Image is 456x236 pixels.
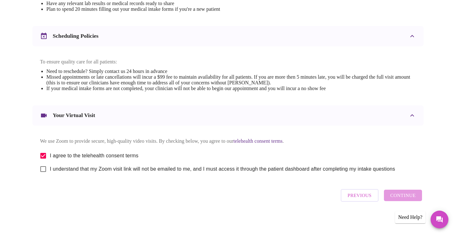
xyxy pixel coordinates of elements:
[40,59,416,65] p: To ensure quality care for all patients:
[53,33,98,39] h3: Scheduling Policies
[46,74,416,86] li: Missed appointments or late cancellations will incur a $99 fee to maintain availability for all p...
[46,86,416,91] li: If your medical intake forms are not completed, your clinician will not be able to begin our appo...
[46,1,283,6] li: Have any relevant lab results or medical records ready to share
[395,211,426,223] div: Need Help?
[233,138,283,144] a: telehealth consent terms
[32,26,424,46] div: Scheduling Policies
[50,165,395,173] span: I understand that my Zoom visit link will not be emailed to me, and I must access it through the ...
[46,69,416,74] li: Need to reschedule? Simply contact us 24 hours in advance
[40,138,416,144] p: We use Zoom to provide secure, high-quality video visits. By checking below, you agree to our .
[431,211,448,228] button: Messages
[348,191,372,200] span: Previous
[32,105,424,126] div: Your Virtual Visit
[53,112,95,119] h3: Your Virtual Visit
[46,6,283,12] li: Plan to spend 20 minutes filling out your medical intake forms if you're a new patient
[341,189,379,202] button: Previous
[50,152,138,160] span: I agree to the telehealth consent terms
